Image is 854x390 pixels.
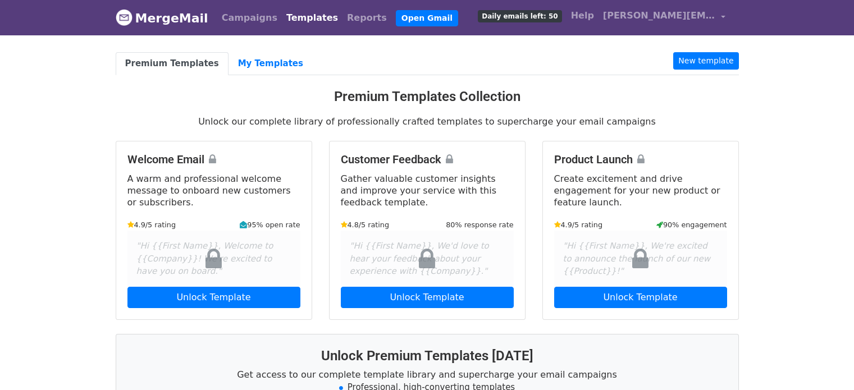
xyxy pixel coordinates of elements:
div: "Hi {{First Name}}, Welcome to {{Company}}! We're excited to have you on board." [127,231,300,287]
a: Unlock Template [127,287,300,308]
span: [PERSON_NAME][EMAIL_ADDRESS][PERSON_NAME][DOMAIN_NAME] [603,9,715,22]
a: MergeMail [116,6,208,30]
div: "Hi {{First Name}}, We're excited to announce the launch of our new {{Product}}!" [554,231,727,287]
h4: Welcome Email [127,153,300,166]
p: Get access to our complete template library and supercharge your email campaigns [130,369,725,380]
span: Daily emails left: 50 [478,10,561,22]
small: 4.8/5 rating [341,219,390,230]
p: Unlock our complete library of professionally crafted templates to supercharge your email campaigns [116,116,739,127]
a: Premium Templates [116,52,229,75]
h4: Customer Feedback [341,153,514,166]
a: Daily emails left: 50 [473,4,566,27]
a: Unlock Template [554,287,727,308]
a: Unlock Template [341,287,514,308]
small: 80% response rate [446,219,513,230]
small: 4.9/5 rating [127,219,176,230]
a: New template [673,52,738,70]
a: Open Gmail [396,10,458,26]
a: Help [567,4,599,27]
a: Templates [282,7,342,29]
h3: Unlock Premium Templates [DATE] [130,348,725,364]
a: My Templates [229,52,313,75]
div: "Hi {{First Name}}, We'd love to hear your feedback about your experience with {{Company}}." [341,231,514,287]
p: A warm and professional welcome message to onboard new customers or subscribers. [127,173,300,208]
a: Campaigns [217,7,282,29]
h4: Product Launch [554,153,727,166]
small: 95% open rate [240,219,300,230]
a: Reports [342,7,391,29]
p: Create excitement and drive engagement for your new product or feature launch. [554,173,727,208]
a: [PERSON_NAME][EMAIL_ADDRESS][PERSON_NAME][DOMAIN_NAME] [599,4,730,31]
img: MergeMail logo [116,9,133,26]
small: 90% engagement [656,219,727,230]
p: Gather valuable customer insights and improve your service with this feedback template. [341,173,514,208]
h3: Premium Templates Collection [116,89,739,105]
small: 4.9/5 rating [554,219,603,230]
